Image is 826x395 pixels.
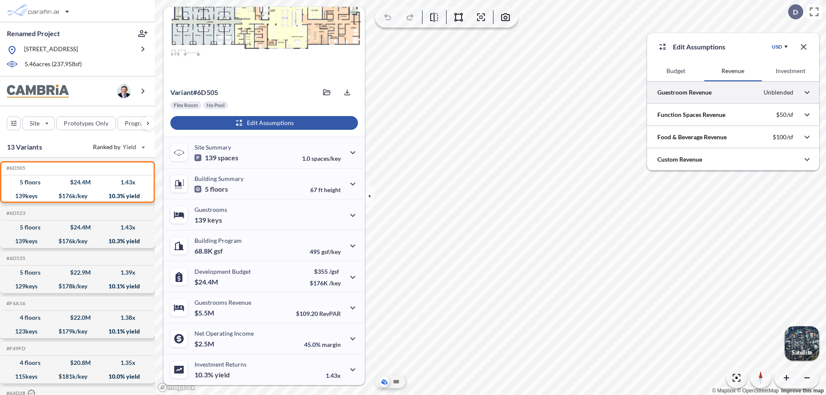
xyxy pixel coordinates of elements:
p: 1.0 [302,155,341,162]
span: /gsf [329,268,339,275]
button: Revenue [704,61,761,81]
p: # 6d505 [170,88,218,97]
h5: Click to copy the code [5,255,25,261]
span: ft [318,186,323,193]
p: 67 [310,186,341,193]
a: Mapbox [712,388,736,394]
img: user logo [117,84,131,98]
span: gsf/key [321,248,341,255]
p: $50/sf [776,111,793,119]
p: Net Operating Income [194,330,254,337]
span: Variant [170,88,193,96]
p: Building Program [194,237,242,244]
p: 10.3% [194,371,230,379]
p: Site Summary [194,144,231,151]
p: $2.5M [194,340,216,348]
p: 45.0% [304,341,341,348]
p: 495 [310,248,341,255]
p: $24.4M [194,278,219,286]
button: Investment [762,61,819,81]
span: spaces [218,153,238,162]
p: Building Summary [194,175,243,182]
p: 68.8K [194,247,223,255]
button: Program [117,116,164,130]
p: Food & Beverage Revenue [657,133,727,141]
a: OpenStreetMap [737,388,779,394]
button: Edit Assumptions [170,116,358,130]
p: $100/sf [773,133,793,141]
span: height [324,186,341,193]
p: Investment Returns [194,361,247,368]
p: 5 [194,185,228,193]
p: $176K [310,279,341,287]
p: 139 [194,216,222,224]
p: Renamed Project [7,29,60,38]
button: Site Plan [391,377,401,387]
button: Site [22,116,55,130]
span: RevPAR [319,310,341,317]
p: 5.46 acres ( 237,958 sf) [25,60,82,69]
span: spaces/key [311,155,341,162]
button: Aerial View [379,377,389,387]
span: keys [207,216,222,224]
p: No Pool [206,102,225,109]
p: Satellite [792,349,812,356]
button: Ranked by Yield [86,140,151,154]
h5: Click to copy the code [5,165,25,171]
p: Edit Assumptions [673,42,725,52]
a: Mapbox homepage [157,383,195,392]
p: Site [30,119,40,128]
p: 13 Variants [7,142,42,152]
span: Yield [123,143,137,151]
h5: Click to copy the code [5,300,25,306]
p: $109.20 [296,310,341,317]
span: margin [322,341,341,348]
h5: Click to copy the code [5,210,25,216]
p: 139 [194,153,238,162]
p: Development Budget [194,268,251,275]
span: /key [329,279,341,287]
p: Program [125,119,149,128]
img: BrandImage [7,85,69,98]
img: Switcher Image [785,326,819,361]
span: gsf [214,247,223,255]
p: $5.5M [194,309,216,317]
p: [STREET_ADDRESS] [24,45,78,55]
a: Improve this map [781,388,824,394]
button: Budget [647,61,704,81]
p: Function Spaces Revenue [657,110,725,119]
p: Flex Room [174,102,198,109]
p: $355 [310,268,341,275]
p: D [793,8,798,16]
div: USD [772,43,782,50]
button: Switcher ImageSatellite [785,326,819,361]
h5: Click to copy the code [5,346,25,352]
p: Guestrooms [194,206,227,213]
span: yield [215,371,230,379]
p: Custom Revenue [657,155,702,164]
p: Guestrooms Revenue [194,299,251,306]
button: Prototypes Only [56,116,116,130]
p: 1.43x [326,372,341,379]
p: Prototypes Only [64,119,108,128]
span: floors [210,185,228,193]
